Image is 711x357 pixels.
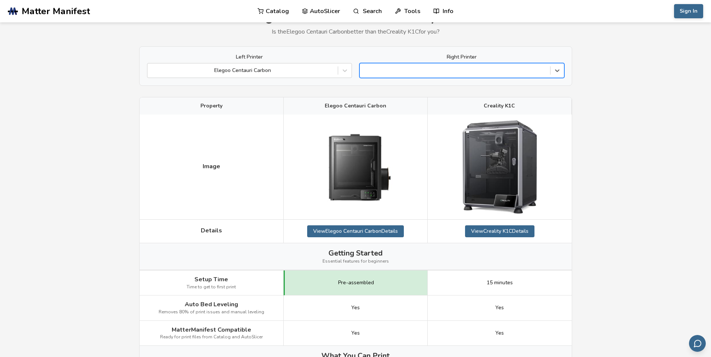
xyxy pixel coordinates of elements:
button: Sign In [674,4,703,18]
span: Time to get to first print [187,285,236,290]
span: Ready for print files from Catalog and AutoSlicer [160,335,263,340]
span: Getting Started [328,249,383,257]
span: Removes 80% of print issues and manual leveling [159,310,264,315]
span: Details [201,227,222,234]
span: Yes [495,330,504,336]
p: Is the Elegoo Centauri Carbon better than the Creality K1C for you? [139,28,572,35]
span: MatterManifest Compatible [172,326,251,333]
h1: Elegoo Centauri Carbon vs Creality K1C [139,11,572,25]
span: Pre-assembled [338,280,374,286]
a: ViewElegoo Centauri CarbonDetails [307,225,404,237]
label: Left Printer [147,54,352,60]
label: Right Printer [359,54,564,60]
input: Elegoo Centauri Carbon [151,68,153,73]
a: ViewCreality K1CDetails [465,225,534,237]
span: Property [200,103,222,109]
span: Auto Bed Leveling [185,301,238,308]
span: Yes [495,305,504,311]
span: Creality K1C [484,103,515,109]
span: Yes [351,330,360,336]
span: Image [203,163,220,170]
span: Essential features for beginners [322,259,389,264]
img: Elegoo Centauri Carbon [318,124,393,210]
button: Send feedback via email [689,335,706,352]
span: Setup Time [194,276,228,283]
img: Creality K1C [462,120,537,214]
span: Elegoo Centauri Carbon [325,103,386,109]
span: 15 minutes [487,280,513,286]
span: Matter Manifest [22,6,90,16]
span: Yes [351,305,360,311]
